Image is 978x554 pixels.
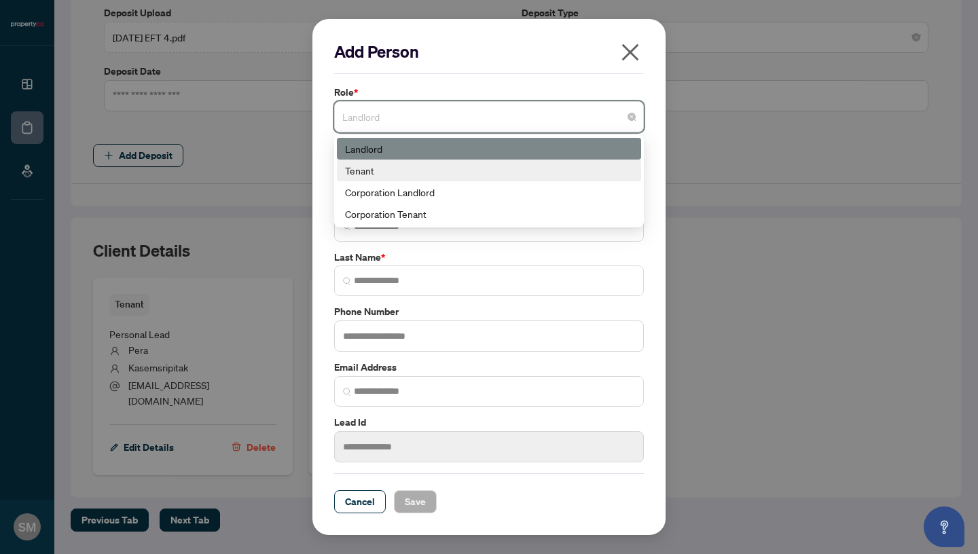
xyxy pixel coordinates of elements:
[345,141,633,156] div: Landlord
[337,203,641,225] div: Corporation Tenant
[345,491,375,513] span: Cancel
[337,181,641,203] div: Corporation Landlord
[343,277,351,285] img: search_icon
[334,415,644,430] label: Lead Id
[343,388,351,396] img: search_icon
[334,41,644,62] h2: Add Person
[345,185,633,200] div: Corporation Landlord
[342,104,636,130] span: Landlord
[334,85,644,100] label: Role
[345,206,633,221] div: Corporation Tenant
[334,360,644,375] label: Email Address
[345,163,633,178] div: Tenant
[334,250,644,265] label: Last Name
[619,41,641,63] span: close
[337,160,641,181] div: Tenant
[394,490,437,513] button: Save
[924,506,964,547] button: Open asap
[337,138,641,160] div: Landlord
[628,113,636,121] span: close-circle
[334,304,644,319] label: Phone Number
[334,490,386,513] button: Cancel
